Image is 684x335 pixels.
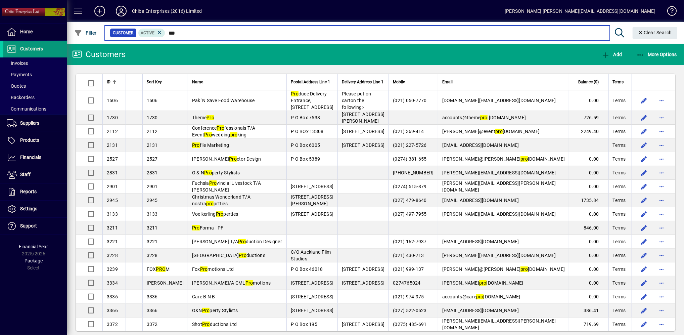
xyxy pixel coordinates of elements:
span: [PERSON_NAME]@event [DOMAIN_NAME] [442,129,540,134]
button: Edit [639,236,649,247]
span: Backorders [7,95,35,100]
span: 0274765024 [393,280,421,286]
em: Pro [207,115,214,120]
span: Terms [613,142,626,149]
span: (027) 497-7955 [393,211,427,217]
button: Edit [639,209,649,219]
span: [STREET_ADDRESS] [291,294,333,299]
span: Christmas Wonderland T/A nostra prtties [192,194,250,206]
button: More options [656,209,667,219]
button: Edit [639,278,649,288]
span: Products [20,137,39,143]
span: Terms [613,293,626,300]
mat-chip: Activation Status: Active [138,29,165,37]
button: Edit [639,319,649,330]
span: [PERSON_NAME] [DOMAIN_NAME] [442,280,523,286]
span: [PERSON_NAME][EMAIL_ADDRESS][DOMAIN_NAME] [442,211,556,217]
td: 0.00 [569,180,608,194]
span: Terms [613,197,626,204]
button: Add [89,5,110,17]
span: Settings [20,206,37,211]
span: 2901 [147,184,158,189]
span: [STREET_ADDRESS] [342,280,384,286]
em: Pro [204,132,212,137]
button: More options [656,95,667,106]
span: (021) 050-7770 [393,98,427,103]
span: 3336 [147,294,158,299]
span: 3372 [107,322,118,327]
button: More options [656,305,667,316]
button: Clear [633,27,678,39]
span: 1506 [147,98,158,103]
span: Fox motions Ltd [192,266,234,272]
a: Suppliers [3,115,67,132]
span: Payments [7,72,32,77]
span: P O BOx 13308 [291,129,323,134]
span: 3228 [107,253,118,258]
em: pro [230,132,238,137]
button: More options [656,167,667,178]
em: Pro [217,125,224,131]
div: Chiba Enterprises (2016) Limited [132,6,202,16]
span: 2112 [147,129,158,134]
span: Email [442,78,453,86]
span: Balance ($) [579,78,599,86]
span: Terms [613,114,626,121]
span: 2901 [107,184,118,189]
button: Edit [639,291,649,302]
a: Support [3,218,67,235]
a: Backorders [3,92,67,103]
span: Terms [613,78,624,86]
button: Add [600,48,624,60]
em: Pro [238,239,246,244]
span: [STREET_ADDRESS] [291,280,333,286]
span: Voelkerling perties [192,211,238,217]
span: 1730 [107,115,118,120]
div: Balance ($) [573,78,605,86]
span: 2945 [107,198,118,203]
span: P O Box 6005 [291,142,320,148]
td: 0.00 [569,290,608,304]
td: 2249.40 [569,125,608,138]
span: Terms [613,97,626,104]
button: More Options [635,48,679,60]
em: Pro [209,180,217,186]
span: [EMAIL_ADDRESS][DOMAIN_NAME] [442,198,519,203]
span: 2527 [107,156,118,162]
button: More options [656,126,667,137]
span: (021) 369-414 [393,129,424,134]
div: Email [442,78,565,86]
button: Edit [639,140,649,151]
a: Knowledge Base [662,1,676,23]
em: Pro [239,253,246,258]
span: (0275) 485-691 [393,322,427,327]
button: More options [656,222,667,233]
span: Terms [613,266,626,273]
span: Postal Address Line 1 [291,78,330,86]
span: [GEOGRAPHIC_DATA] ductions [192,253,265,258]
span: [STREET_ADDRESS] [342,142,384,148]
em: Pro [200,266,208,272]
span: [STREET_ADDRESS] [342,322,384,327]
span: P O Box 5389 [291,156,320,162]
span: Suppliers [20,120,39,126]
span: Name [192,78,203,86]
button: Edit [639,264,649,275]
span: 2527 [147,156,158,162]
button: Edit [639,112,649,123]
button: Edit [639,167,649,178]
div: Mobile [393,78,434,86]
a: Financials [3,149,67,166]
span: O&N perty Stylists [192,308,238,313]
span: Add [602,52,622,57]
span: [EMAIL_ADDRESS][DOMAIN_NAME] [442,239,519,244]
span: Pak 'N Save Food Warehouse [192,98,255,103]
span: 2112 [107,129,118,134]
em: Pro [202,322,210,327]
span: 3228 [147,253,158,258]
span: [DOMAIN_NAME][EMAIL_ADDRESS][DOMAIN_NAME] [442,98,556,103]
button: Filter [73,27,98,39]
span: P O Box 46018 [291,266,323,272]
td: 1735.84 [569,194,608,207]
em: Pro [229,156,237,162]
